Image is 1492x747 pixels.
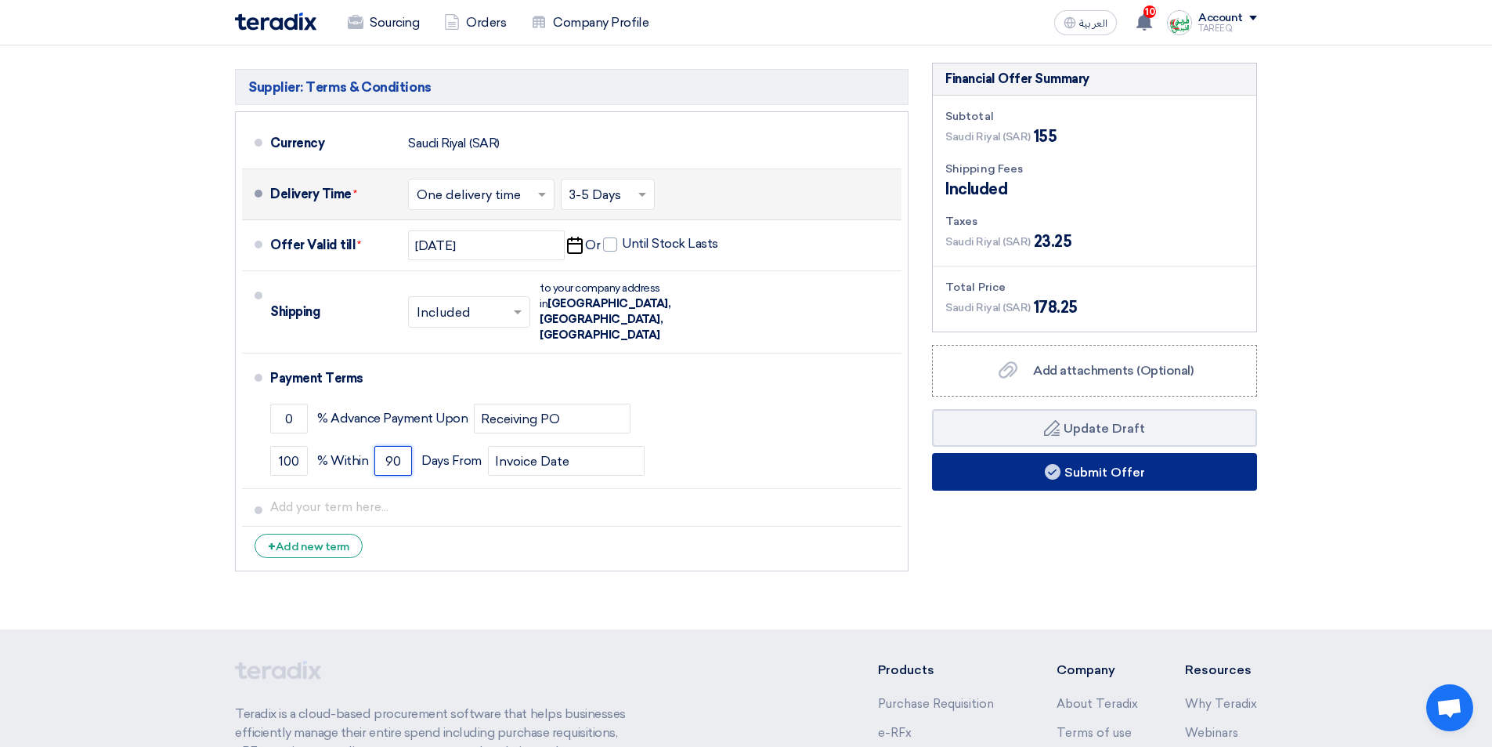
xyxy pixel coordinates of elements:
[317,453,368,469] span: % Within
[1057,661,1138,680] li: Company
[585,238,600,253] span: Or
[1185,697,1257,711] a: Why Teradix
[878,726,912,740] a: e-RFx
[1185,726,1238,740] a: Webinars
[408,129,500,158] div: Saudi Riyal (SAR)
[408,230,565,260] input: yyyy-mm-dd
[1034,296,1078,319] span: 178.25
[1198,12,1243,25] div: Account
[603,236,718,252] label: Until Stock Lasts
[1198,24,1257,33] div: TAREEQ
[1033,363,1194,378] span: Add attachments (Optional)
[270,492,895,522] input: Add your term here...
[945,70,1089,89] div: Financial Offer Summary
[540,281,712,343] div: to your company address in
[335,5,432,40] a: Sourcing
[270,404,308,433] input: payment-term-1
[235,69,909,105] h5: Supplier: Terms & Conditions
[268,539,276,554] span: +
[432,5,518,40] a: Orders
[945,108,1244,125] div: Subtotal
[945,129,1031,145] span: Saudi Riyal (SAR)
[945,279,1244,296] div: Total Price
[1057,726,1132,740] a: Terms of use
[270,125,396,162] div: Currency
[1057,697,1138,711] a: About Teradix
[932,453,1257,491] button: Submit Offer
[270,176,396,213] div: Delivery Time
[878,697,994,711] a: Purchase Requisition
[945,234,1031,250] span: Saudi Riyal (SAR)
[270,293,396,331] div: Shipping
[540,297,670,342] span: [GEOGRAPHIC_DATA], [GEOGRAPHIC_DATA], [GEOGRAPHIC_DATA]
[374,446,412,476] input: payment-term-2
[1054,10,1117,35] button: العربية
[421,453,482,469] span: Days From
[235,13,316,31] img: Teradix logo
[945,177,1007,201] span: Included
[945,299,1031,316] span: Saudi Riyal (SAR)
[878,661,1010,680] li: Products
[945,161,1244,177] div: Shipping Fees
[270,360,883,397] div: Payment Terms
[1034,125,1057,148] span: 155
[255,534,363,558] div: Add new term
[1034,230,1072,253] span: 23.25
[1167,10,1192,35] img: Screenshot___1727703618088.png
[1185,661,1257,680] li: Resources
[270,227,396,264] div: Offer Valid till
[474,404,630,433] input: payment-term-2
[1426,684,1473,731] div: Open chat
[518,5,661,40] a: Company Profile
[270,446,308,476] input: payment-term-2
[1079,18,1107,29] span: العربية
[1143,5,1156,18] span: 10
[488,446,645,476] input: payment-term-2
[945,213,1244,230] div: Taxes
[932,409,1257,447] button: Update Draft
[317,411,468,426] span: % Advance Payment Upon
